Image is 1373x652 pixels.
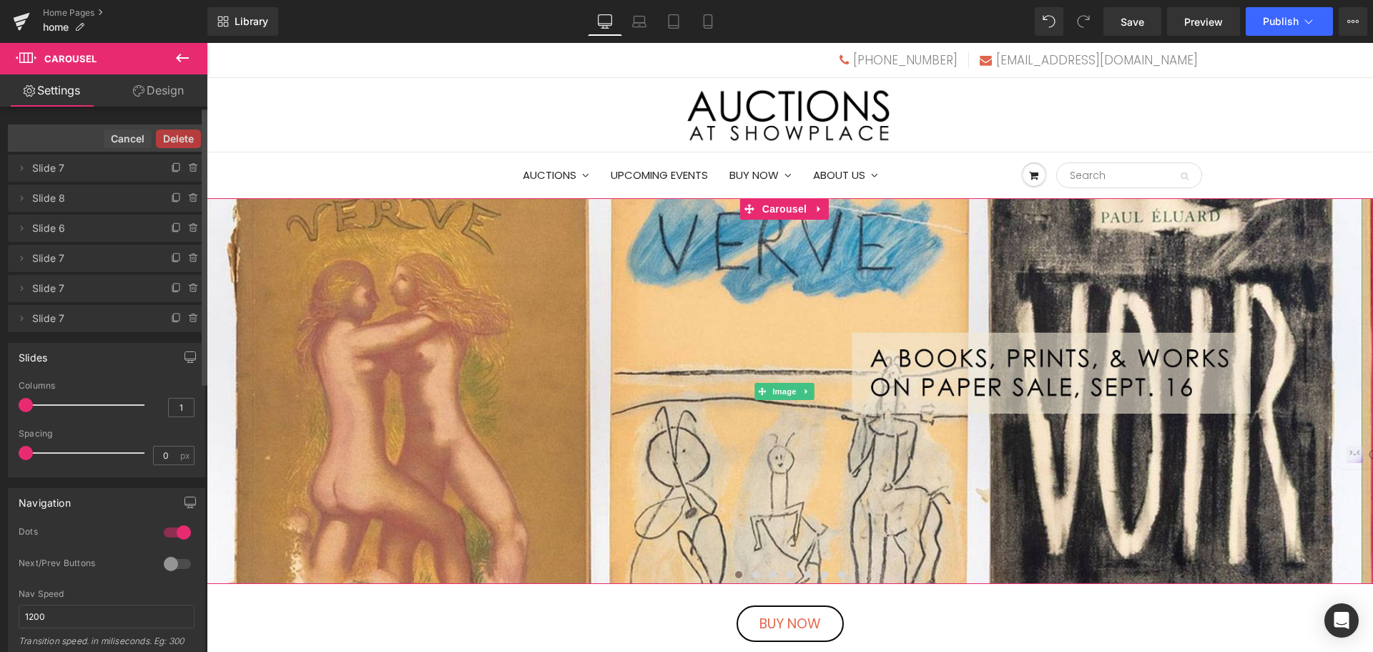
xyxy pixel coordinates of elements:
a: Mobile [691,7,725,36]
div: Columns [19,381,195,391]
span: Library [235,15,268,28]
a: Tablet [656,7,691,36]
span: Publish [1263,16,1299,27]
a: ABOUT US [596,110,682,155]
button: More [1339,7,1367,36]
span: Slide 7 [32,155,152,182]
span: Carousel [44,53,97,64]
span: Slide 7 [32,305,152,332]
span: Save [1121,14,1144,29]
button: Delete [156,130,201,148]
div: Dots [19,526,149,541]
div: Next/Prev Buttons [19,558,149,573]
a: Auctions [305,110,393,155]
span: px [180,451,192,460]
a: BUY NOW [530,563,637,599]
button: Publish [1246,7,1333,36]
div: Slides [19,344,47,364]
button: Cancel [104,130,152,148]
span: Image [563,340,593,357]
div: Spacing [19,429,195,439]
span: Preview [1184,14,1223,29]
a: New Library [207,7,278,36]
span: Carousel [552,155,604,177]
div: Nav Speed [19,589,195,599]
a: Home Pages [43,7,207,19]
span: Slide 8 [32,185,152,212]
a: Expand / Collapse [593,340,608,357]
span: BUY NOW [553,571,614,590]
a: Desktop [588,7,622,36]
div: Navigation [19,489,71,509]
span: Slide 7 [32,245,152,272]
a: Preview [1167,7,1240,36]
a: [PHONE_NUMBER] [633,9,751,26]
span: Slide 7 [32,275,152,302]
span: Slide 6 [32,215,152,242]
a: BUY NOW [512,110,596,155]
a: Design [107,74,210,107]
a: [EMAIL_ADDRESS][DOMAIN_NAME] [773,9,991,26]
a: UPCOMING EVENTS [393,110,512,155]
button: Undo [1035,7,1063,36]
a: Laptop [622,7,656,36]
button: Redo [1069,7,1098,36]
img: Showplace [480,35,687,109]
div: Open Intercom Messenger [1324,603,1359,638]
span: home [43,21,69,33]
a: Expand / Collapse [604,155,622,177]
input: Search [850,120,995,145]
